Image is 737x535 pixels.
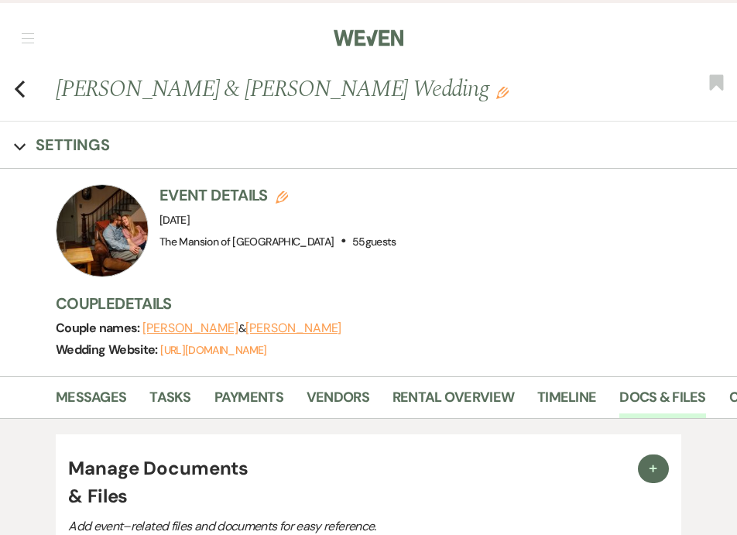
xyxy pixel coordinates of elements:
[68,454,262,510] h4: Manage Documents & Files
[142,321,341,335] span: &
[159,184,396,206] h3: Event Details
[646,460,661,475] span: Plus Sign
[56,293,722,314] h3: Couple Details
[160,343,266,357] a: [URL][DOMAIN_NAME]
[496,84,509,98] button: Edit
[36,134,110,156] h3: Settings
[56,386,126,418] a: Messages
[619,386,705,418] a: Docs & Files
[245,322,341,334] button: [PERSON_NAME]
[56,320,142,336] span: Couple names:
[307,386,369,418] a: Vendors
[352,235,396,249] span: 55 guests
[149,386,190,418] a: Tasks
[638,454,669,483] button: Plus Sign
[56,341,160,358] span: Wedding Website:
[159,235,334,249] span: The Mansion of [GEOGRAPHIC_DATA]
[214,386,283,418] a: Payments
[537,386,596,418] a: Timeline
[392,386,514,418] a: Rental Overview
[142,322,238,334] button: [PERSON_NAME]
[159,213,190,227] span: [DATE]
[56,73,595,105] h1: [PERSON_NAME] & [PERSON_NAME] Wedding
[14,134,110,156] button: Settings
[334,22,403,54] img: Weven Logo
